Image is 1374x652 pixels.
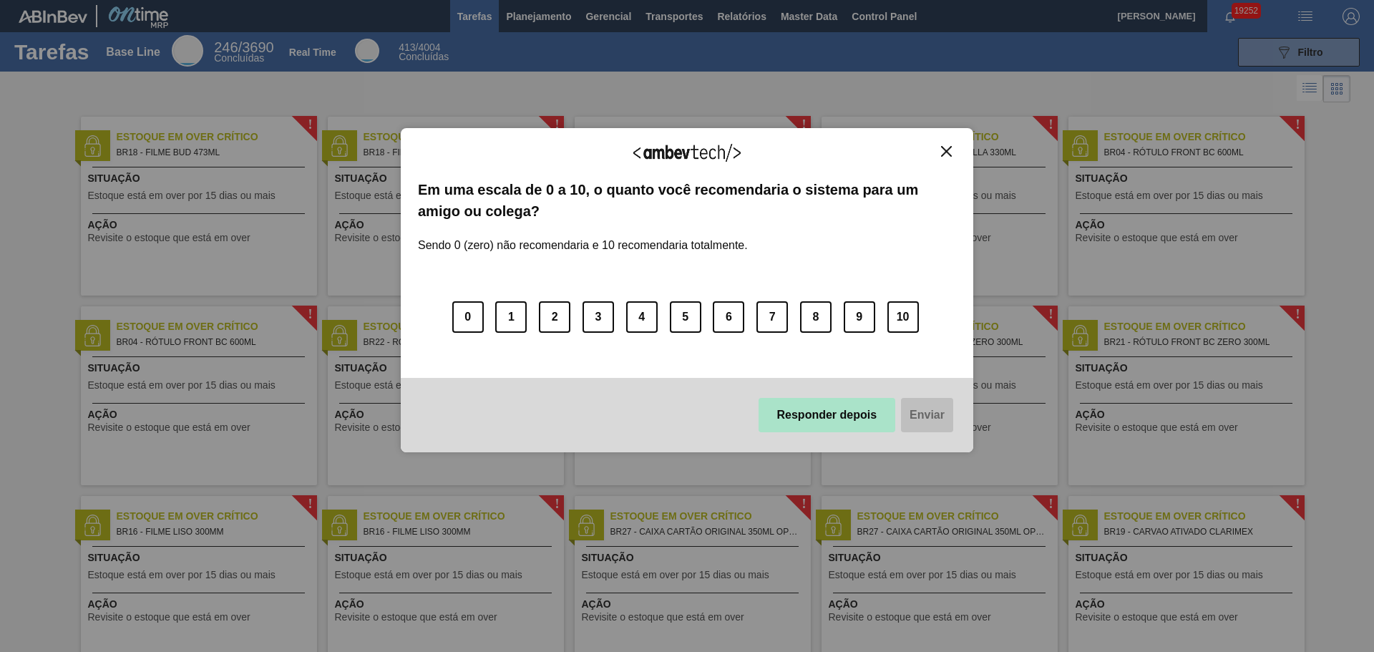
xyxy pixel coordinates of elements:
button: 3 [583,301,614,333]
label: Sendo 0 (zero) não recomendaria e 10 recomendaria totalmente. [418,222,748,252]
button: 7 [756,301,788,333]
button: Close [937,145,956,157]
button: 2 [539,301,570,333]
img: Logo Ambevtech [633,144,741,162]
button: 5 [670,301,701,333]
button: Responder depois [759,398,896,432]
label: Em uma escala de 0 a 10, o quanto você recomendaria o sistema para um amigo ou colega? [418,179,956,223]
button: 4 [626,301,658,333]
button: 8 [800,301,832,333]
img: Close [941,146,952,157]
button: 6 [713,301,744,333]
button: 9 [844,301,875,333]
button: 10 [887,301,919,333]
button: 0 [452,301,484,333]
button: 1 [495,301,527,333]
